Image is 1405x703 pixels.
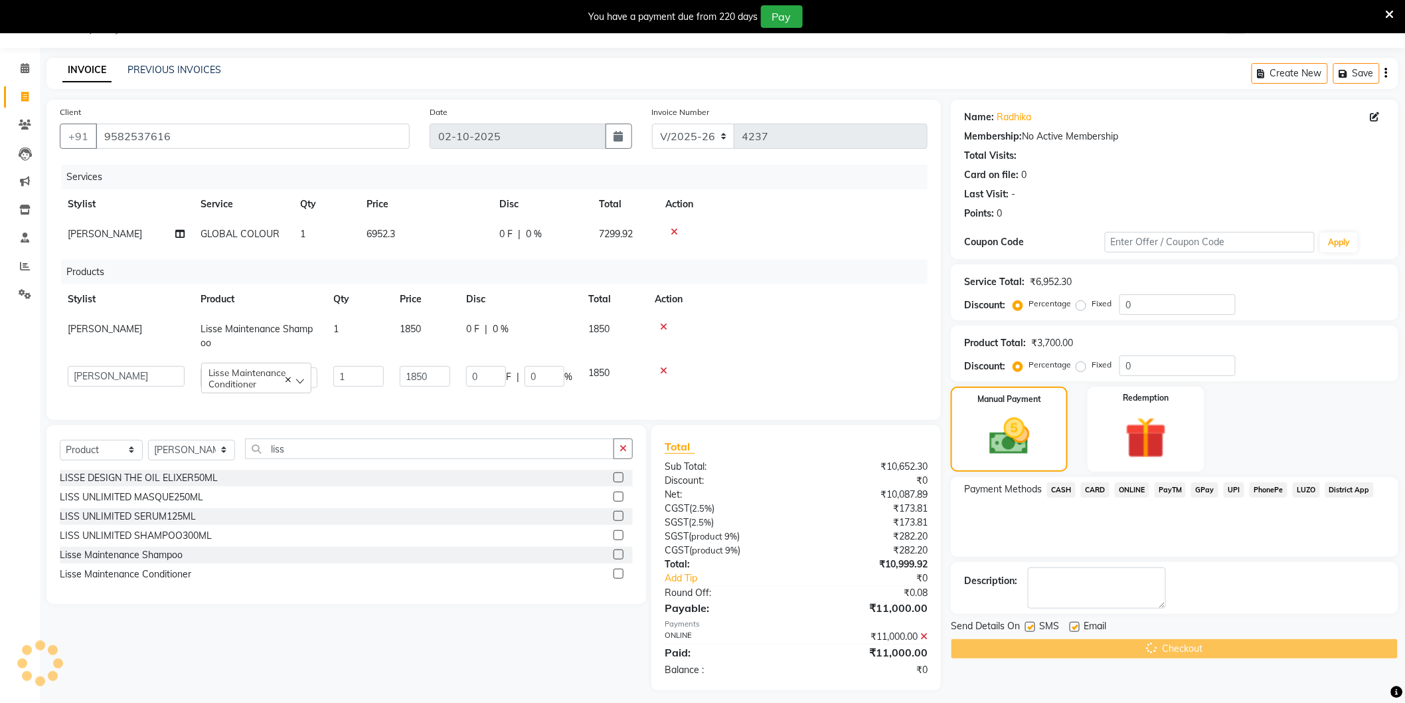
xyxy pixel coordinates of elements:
[580,284,647,314] th: Total
[1084,619,1106,636] span: Email
[499,227,513,241] span: 0 F
[796,502,938,516] div: ₹173.81
[655,645,796,660] div: Paid:
[300,228,305,240] span: 1
[245,439,614,459] input: Search or Scan
[1325,482,1374,498] span: District App
[61,260,938,284] div: Products
[665,544,689,556] span: CGST
[1252,63,1328,84] button: Create New
[964,336,1026,350] div: Product Total:
[1021,168,1027,182] div: 0
[193,189,292,219] th: Service
[193,284,325,314] th: Product
[493,322,509,336] span: 0 %
[201,228,280,240] span: GLOBAL COLOUR
[68,323,142,335] span: [PERSON_NAME]
[1250,482,1287,498] span: PhonePe
[964,149,1017,163] div: Total Visits:
[665,440,695,454] span: Total
[997,110,1031,124] a: Radhika
[964,207,994,221] div: Points:
[1105,232,1315,252] input: Enter Offer / Coupon Code
[60,124,97,149] button: +91
[1031,336,1073,350] div: ₹3,700.00
[60,490,203,504] div: LISS UNLIMITED MASQUE250ML
[430,106,448,118] label: Date
[665,516,689,528] span: SGST
[589,10,758,24] div: You have a payment due from 220 days
[60,189,193,219] th: Stylist
[691,531,722,542] span: product
[208,367,286,389] span: Lisse Maintenance Conditioner
[392,284,458,314] th: Price
[796,586,938,600] div: ₹0.08
[977,393,1041,405] label: Manual Payment
[60,284,193,314] th: Stylist
[692,545,723,555] span: product
[691,517,711,528] span: 2.5%
[201,323,313,349] span: Lisse Maintenance Shampoo
[977,413,1042,460] img: _cash.svg
[325,284,392,314] th: Qty
[796,630,938,644] div: ₹11,000.00
[400,323,421,335] span: 1850
[951,619,1020,636] span: Send Details On
[964,275,1025,289] div: Service Total:
[724,531,737,542] span: 9%
[964,482,1042,496] span: Payment Methods
[1092,298,1112,310] label: Fixed
[1030,275,1072,289] div: ₹6,952.30
[60,471,218,485] div: LISSE DESIGN THE OIL ELIXER50ML
[655,530,796,544] div: ( )
[506,370,511,384] span: F
[796,645,938,660] div: ₹11,000.00
[1092,359,1112,371] label: Fixed
[60,510,196,524] div: LISS UNLIMITED SERUM125ML
[655,600,796,616] div: Payable:
[796,474,938,488] div: ₹0
[796,530,938,544] div: ₹282.20
[518,227,521,241] span: |
[1155,482,1187,498] span: PayTM
[655,544,796,557] div: ( )
[796,600,938,616] div: ₹11,000.00
[485,322,487,336] span: |
[655,571,820,585] a: Add Tip
[655,474,796,488] div: Discount:
[1115,482,1149,498] span: ONLINE
[60,567,191,581] div: Lisse Maintenance Conditioner
[1191,482,1218,498] span: GPay
[796,663,938,677] div: ₹0
[665,530,689,542] span: SGST
[964,298,1005,312] div: Discount:
[964,359,1005,373] div: Discount:
[1112,412,1180,464] img: _gift.svg
[655,460,796,474] div: Sub Total:
[60,548,183,562] div: Lisse Maintenance Shampoo
[588,323,610,335] span: 1850
[292,189,359,219] th: Qty
[466,322,479,336] span: 0 F
[367,228,395,240] span: 6952.3
[796,460,938,474] div: ₹10,652.30
[588,367,610,379] span: 1850
[1320,233,1358,252] button: Apply
[1029,359,1071,371] label: Percentage
[60,106,81,118] label: Client
[796,544,938,557] div: ₹282.20
[655,557,796,571] div: Total:
[491,189,591,219] th: Disc
[1224,482,1244,498] span: UPI
[1047,482,1076,498] span: CASH
[655,586,796,600] div: Round Off:
[997,207,1002,221] div: 0
[761,5,803,28] button: Pay
[1039,619,1059,636] span: SMS
[655,663,796,677] div: Balance :
[1123,392,1169,404] label: Redemption
[657,189,928,219] th: Action
[62,58,112,82] a: INVOICE
[964,130,1385,144] div: No Active Membership
[333,323,339,335] span: 1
